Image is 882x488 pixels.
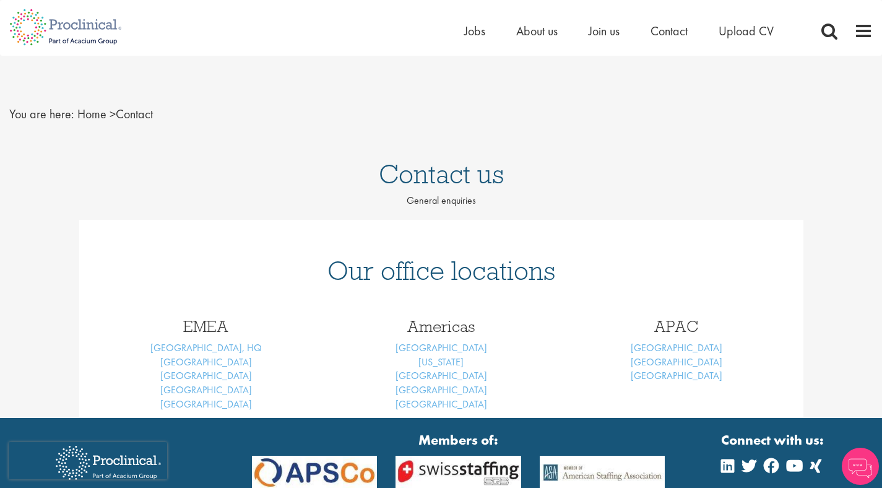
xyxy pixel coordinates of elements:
h3: EMEA [98,318,314,334]
a: [GEOGRAPHIC_DATA] [160,398,252,411]
a: [GEOGRAPHIC_DATA] [396,341,487,354]
a: [GEOGRAPHIC_DATA] [396,383,487,396]
h1: Our office locations [98,257,785,284]
a: [GEOGRAPHIC_DATA] [160,355,252,368]
iframe: reCAPTCHA [9,442,167,479]
a: [GEOGRAPHIC_DATA] [631,369,722,382]
a: Upload CV [719,23,774,39]
span: You are here: [9,106,74,122]
a: [GEOGRAPHIC_DATA] [160,383,252,396]
a: Contact [651,23,688,39]
a: Jobs [464,23,485,39]
span: Contact [77,106,153,122]
a: [GEOGRAPHIC_DATA], HQ [150,341,262,354]
img: Chatbot [842,448,879,485]
strong: Connect with us: [721,430,826,450]
a: About us [516,23,558,39]
a: [GEOGRAPHIC_DATA] [631,355,722,368]
h3: APAC [568,318,785,334]
h3: Americas [333,318,550,334]
a: Join us [589,23,620,39]
span: > [110,106,116,122]
a: [US_STATE] [418,355,464,368]
a: [GEOGRAPHIC_DATA] [396,369,487,382]
a: breadcrumb link to Home [77,106,106,122]
strong: Members of: [252,430,665,450]
a: [GEOGRAPHIC_DATA] [396,398,487,411]
a: [GEOGRAPHIC_DATA] [631,341,722,354]
a: [GEOGRAPHIC_DATA] [160,369,252,382]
